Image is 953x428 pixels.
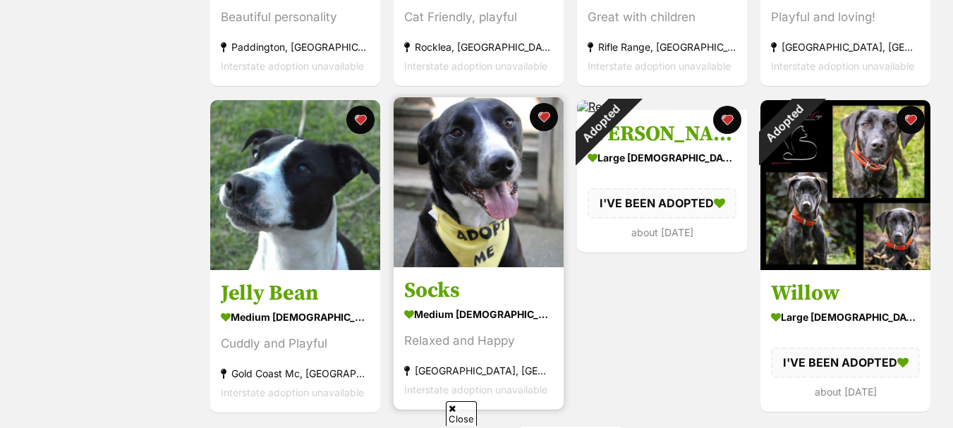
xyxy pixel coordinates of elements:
div: Great with children [588,8,736,27]
div: Rocklea, [GEOGRAPHIC_DATA] [404,38,553,57]
div: medium [DEMOGRAPHIC_DATA] Dog [404,304,553,324]
div: Rifle Range, [GEOGRAPHIC_DATA] [588,38,736,57]
div: I'VE BEEN ADOPTED [588,188,736,218]
div: [GEOGRAPHIC_DATA], [GEOGRAPHIC_DATA] [404,361,553,380]
span: Interstate adoption unavailable [221,386,364,398]
div: Playful and loving! [771,8,920,27]
button: favourite [346,106,375,134]
button: favourite [713,106,741,134]
div: Gold Coast Mc, [GEOGRAPHIC_DATA] [221,364,370,383]
div: I'VE BEEN ADOPTED [771,348,920,377]
span: Interstate adoption unavailable [404,61,547,73]
span: Interstate adoption unavailable [221,61,364,73]
a: Jelly Bean medium [DEMOGRAPHIC_DATA] Dog Cuddly and Playful Gold Coast Mc, [GEOGRAPHIC_DATA] Inte... [210,269,380,412]
h3: Jelly Bean [221,280,370,307]
div: Cat Friendly, playful [404,8,553,27]
div: Relaxed and Happy [404,331,553,350]
div: Adopted [742,82,826,166]
a: Adopted [577,99,608,114]
h3: [PERSON_NAME] [588,121,736,147]
a: Adopted [760,259,930,273]
a: [PERSON_NAME] large [DEMOGRAPHIC_DATA] Dog I'VE BEEN ADOPTED about [DATE] favourite [577,110,747,252]
div: large [DEMOGRAPHIC_DATA] Dog [771,307,920,327]
a: Willow large [DEMOGRAPHIC_DATA] Dog I'VE BEEN ADOPTED about [DATE] favourite [760,269,930,411]
div: Paddington, [GEOGRAPHIC_DATA] [221,38,370,57]
div: Cuddly and Playful [221,334,370,353]
a: Socks medium [DEMOGRAPHIC_DATA] Dog Relaxed and Happy [GEOGRAPHIC_DATA], [GEOGRAPHIC_DATA] Inters... [394,267,564,410]
div: Adopted [559,82,643,166]
span: Interstate adoption unavailable [588,61,731,73]
div: about [DATE] [588,223,736,242]
h3: Willow [771,280,920,307]
button: favourite [530,103,558,131]
img: Willow [760,100,930,270]
div: Beautiful personality [221,8,370,27]
button: favourite [897,106,925,134]
div: about [DATE] [771,382,920,401]
img: Jelly Bean [210,100,380,270]
span: Close [446,401,477,426]
span: Interstate adoption unavailable [771,61,914,73]
div: medium [DEMOGRAPHIC_DATA] Dog [221,307,370,327]
div: large [DEMOGRAPHIC_DATA] Dog [588,147,736,168]
img: Socks [394,97,564,267]
div: [GEOGRAPHIC_DATA], [GEOGRAPHIC_DATA] [771,38,920,57]
h3: Socks [404,277,553,304]
span: Interstate adoption unavailable [404,384,547,396]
